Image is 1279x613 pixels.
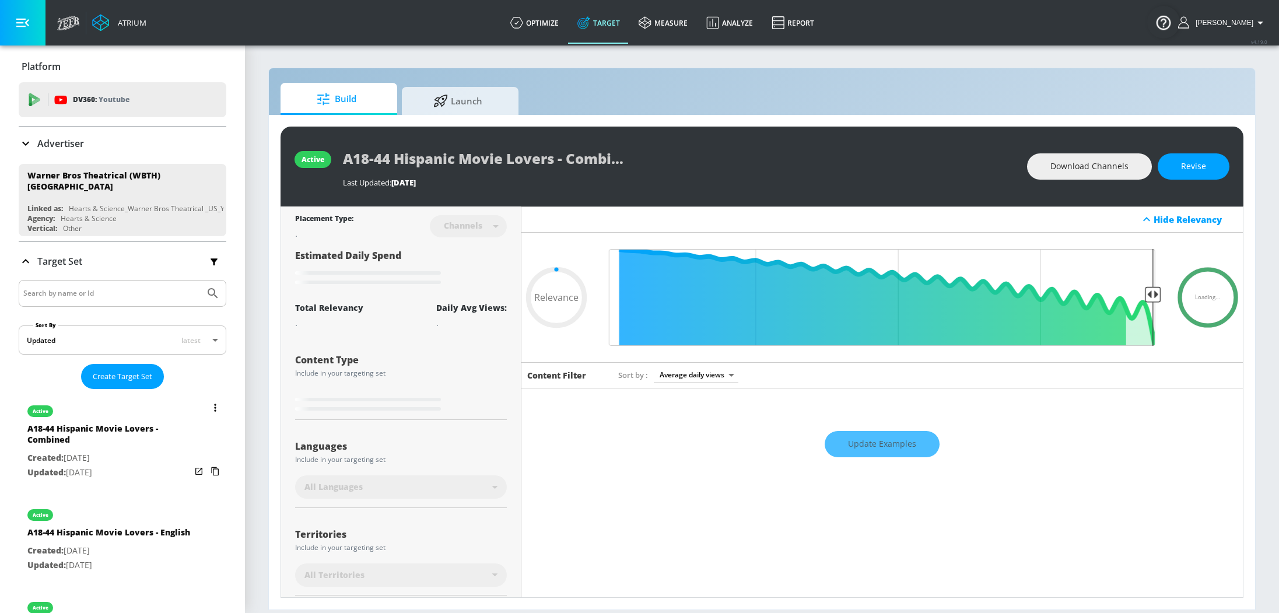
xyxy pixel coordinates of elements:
[436,302,507,313] div: Daily Avg Views:
[63,223,82,233] div: Other
[61,213,117,223] div: Hearts & Science
[27,223,57,233] div: Vertical:
[27,204,63,213] div: Linked as:
[19,394,226,488] div: activeA18-44 Hispanic Movie Lovers - CombinedCreated:[DATE]Updated:[DATE]
[27,170,207,192] div: Warner Bros Theatrical (WBTH) [GEOGRAPHIC_DATA]
[19,242,226,281] div: Target Set
[69,204,288,213] div: Hearts & Science_Warner Bros Theatrical _US_YouTube_GoogleAds
[19,164,226,236] div: Warner Bros Theatrical (WBTH) [GEOGRAPHIC_DATA]Linked as:Hearts & Science_Warner Bros Theatrical ...
[27,527,190,544] div: A18-44 Hispanic Movie Lovers - English
[191,463,207,479] button: Open in new window
[27,559,66,570] span: Updated:
[27,335,55,345] div: Updated
[295,475,507,499] div: All Languages
[19,82,226,117] div: DV360: Youtube
[19,498,226,581] div: activeA18-44 Hispanic Movie Lovers - EnglishCreated:[DATE]Updated:[DATE]
[295,563,507,587] div: All Territories
[521,206,1243,233] div: Hide Relevancy
[1158,153,1229,180] button: Revise
[295,442,507,451] div: Languages
[27,545,64,556] span: Created:
[37,137,84,150] p: Advertiser
[181,335,201,345] span: latest
[27,544,190,558] p: [DATE]
[93,370,152,383] span: Create Target Set
[1178,16,1267,30] button: [PERSON_NAME]
[629,2,697,44] a: measure
[27,451,191,465] p: [DATE]
[603,249,1161,346] input: Final Threshold
[534,293,579,302] span: Relevance
[295,544,507,551] div: Include in your targeting set
[1251,38,1267,45] span: v 4.19.0
[304,481,363,493] span: All Languages
[568,2,629,44] a: Target
[27,465,191,480] p: [DATE]
[302,155,324,164] div: active
[295,355,507,365] div: Content Type
[33,512,48,518] div: active
[1195,295,1221,300] span: Loading...
[295,370,507,377] div: Include in your targeting set
[22,60,61,73] p: Platform
[295,456,507,463] div: Include in your targeting set
[27,467,66,478] span: Updated:
[81,364,164,389] button: Create Target Set
[27,558,190,573] p: [DATE]
[295,530,507,539] div: Territories
[1027,153,1152,180] button: Download Channels
[501,2,568,44] a: optimize
[295,213,353,226] div: Placement Type:
[654,367,738,383] div: Average daily views
[391,177,416,188] span: [DATE]
[33,605,48,611] div: active
[618,370,648,380] span: Sort by
[37,255,82,268] p: Target Set
[527,370,586,381] h6: Content Filter
[27,423,191,451] div: A18-44 Hispanic Movie Lovers - Combined
[438,220,488,230] div: Channels
[23,286,200,301] input: Search by name or Id
[27,213,55,223] div: Agency:
[295,302,363,313] div: Total Relevancy
[1181,159,1206,174] span: Revise
[19,127,226,160] div: Advertiser
[27,452,64,463] span: Created:
[762,2,824,44] a: Report
[1191,19,1253,27] span: login as: stephanie.wolklin@zefr.com
[1154,213,1236,225] div: Hide Relevancy
[414,87,502,115] span: Launch
[33,408,48,414] div: active
[1050,159,1129,174] span: Download Channels
[19,50,226,83] div: Platform
[343,177,1015,188] div: Last Updated:
[292,85,381,113] span: Build
[73,93,129,106] p: DV360:
[295,249,401,262] span: Estimated Daily Spend
[295,249,507,288] div: Estimated Daily Spend
[1147,6,1180,38] button: Open Resource Center
[99,93,129,106] p: Youtube
[697,2,762,44] a: Analyze
[33,321,58,329] label: Sort By
[207,463,223,479] button: Copy Targeting Set Link
[113,17,146,28] div: Atrium
[92,14,146,31] a: Atrium
[304,569,365,581] span: All Territories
